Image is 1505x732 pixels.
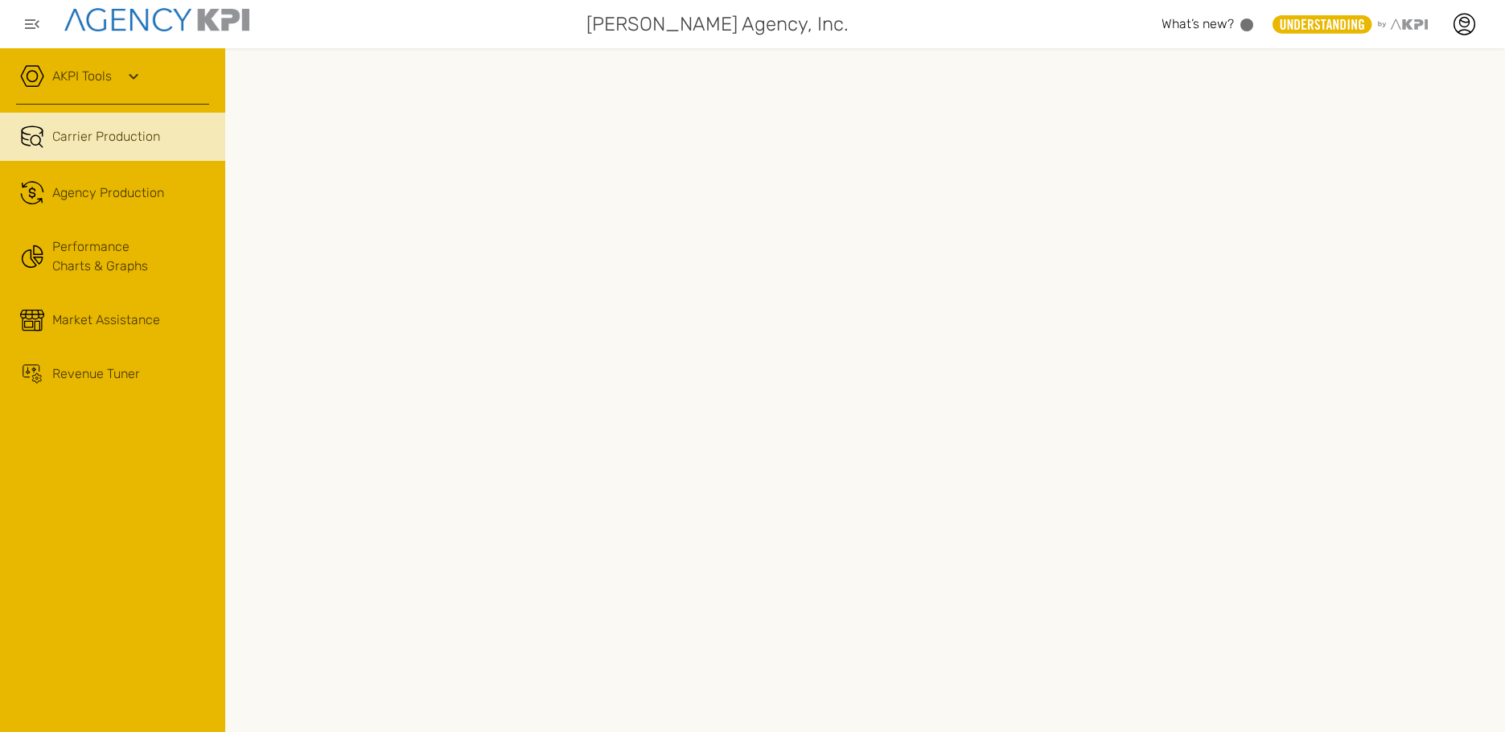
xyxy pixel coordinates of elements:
span: [PERSON_NAME] Agency, Inc. [586,10,849,39]
a: AKPI Tools [52,67,112,86]
span: What’s new? [1162,16,1234,31]
div: Market Assistance [52,310,160,330]
div: Revenue Tuner [52,364,140,384]
img: agencykpi-logo-550x69-2d9e3fa8.png [64,8,249,31]
span: Carrier Production [52,127,160,146]
span: Agency Production [52,183,164,203]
